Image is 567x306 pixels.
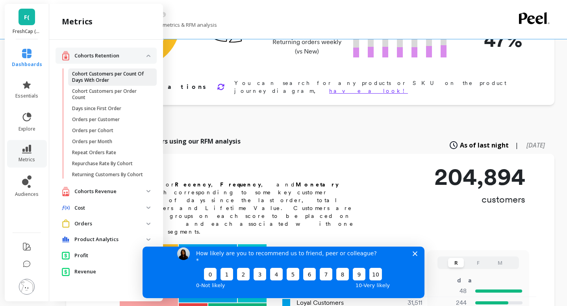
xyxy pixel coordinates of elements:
[74,220,146,228] p: Orders
[19,279,35,295] img: profile picture
[448,258,464,267] button: R
[95,165,363,177] h2: RFM Segments
[74,52,146,60] p: Cohorts Retention
[146,190,150,192] img: down caret icon
[457,276,489,285] div: days
[62,51,70,61] img: navigation item icon
[72,116,120,123] p: Orders per Customer
[492,258,508,267] button: M
[175,181,211,188] b: Recency
[432,286,467,296] p: 48
[146,55,150,57] img: down caret icon
[234,79,529,95] p: You can search for any products or SKU on the product journey diagram,
[62,267,70,276] img: navigation item icon
[270,37,344,56] p: Returning orders weekly (vs New)
[470,258,486,267] button: F
[62,236,70,243] img: navigation item icon
[19,157,35,163] span: metrics
[459,25,522,55] p: 47%
[72,88,147,101] p: Cohort Customers per Order Count
[434,193,525,206] p: customers
[62,251,70,260] img: navigation item icon
[72,149,116,156] p: Repeat Orders Rate
[19,126,35,132] span: explore
[220,181,261,188] b: Frequency
[74,252,146,260] p: Profit
[146,238,150,241] img: down caret icon
[146,206,150,209] img: down caret icon
[515,140,519,150] span: |
[74,188,146,195] p: Cohorts Revenue
[95,181,363,236] p: RFM stands for , , and , each corresponding to some key customer trait: number of days since the ...
[13,28,41,35] p: FreshCap (Essor)
[72,160,133,167] p: Repurchase Rate By Cohort
[74,236,146,243] p: Product Analytics
[329,88,408,94] a: have a look!
[460,140,509,150] span: As of last night
[74,268,146,276] p: Revenue
[62,186,70,196] img: navigation item icon
[526,141,545,149] span: [DATE]
[74,204,146,212] p: Cost
[72,71,147,83] p: Cohort Customers per Count Of Days With Order
[62,219,70,228] img: navigation item icon
[72,127,113,134] p: Orders per Cohort
[146,223,150,225] img: down caret icon
[72,138,112,145] p: Orders per Month
[62,16,93,27] h2: metrics
[72,171,143,178] p: Returning Customers By Cohort
[24,13,30,22] span: F(
[15,191,39,197] span: audiences
[143,247,424,298] iframe: Survey by Kateryna from Peel
[12,61,42,68] span: dashboards
[434,165,525,188] p: 204,894
[72,105,121,112] p: Days since First Order
[15,93,38,99] span: essentials
[62,205,70,210] img: navigation item icon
